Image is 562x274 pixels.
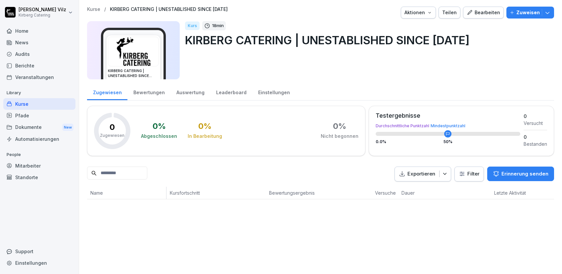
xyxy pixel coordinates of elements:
button: Zuweisen [506,7,554,19]
p: [PERSON_NAME] Vilz [19,7,66,13]
p: Kursfortschritt [170,189,262,196]
div: Aktionen [404,9,432,16]
div: New [62,124,73,131]
div: Versucht [524,120,547,127]
a: Zugewiesen [87,83,127,100]
div: Support [3,246,75,257]
div: Bestanden [524,140,547,147]
div: 0 % [333,122,346,130]
a: Home [3,25,75,37]
div: 0.0 % [376,140,520,144]
h3: KIRBERG CATERING | UNESTABLISHED SINCE [DATE] [108,68,159,78]
button: Erinnerung senden [487,167,554,181]
a: Einstellungen [3,257,75,269]
div: Bearbeiten [467,9,500,16]
div: Mindestpunktzahl [431,124,465,128]
p: People [3,149,75,160]
div: 50 % [444,140,452,144]
p: KIRBERG CATERING | UNESTABLISHED SINCE [DATE] [185,32,549,49]
p: Zugewiesen [100,133,124,138]
div: Abgeschlossen [141,133,177,139]
div: 0 % [153,122,166,130]
div: In Bearbeitung [188,133,222,139]
p: 18 min [212,22,224,29]
p: Name [90,189,163,196]
button: Aktionen [401,7,436,19]
a: Leaderboard [210,83,252,100]
p: Dauer [401,189,428,196]
div: Durchschnittliche Punktzahl [376,124,520,128]
div: Teilen [442,9,457,16]
p: Versuche [375,189,395,196]
a: Berichte [3,60,75,71]
button: Filter [455,167,484,181]
p: Kirberg Catering [19,13,66,18]
a: Mitarbeiter [3,160,75,172]
a: Bewertungen [127,83,170,100]
p: / [104,7,106,12]
div: Nicht begonnen [321,133,358,139]
a: Audits [3,48,75,60]
a: Einstellungen [252,83,296,100]
a: Veranstaltungen [3,71,75,83]
div: Filter [459,171,480,177]
a: Auswertung [170,83,210,100]
a: Kurse [3,98,75,110]
div: Kurs [185,21,200,30]
a: Automatisierungen [3,133,75,145]
p: Exportieren [407,170,435,178]
p: Library [3,88,75,98]
a: News [3,37,75,48]
p: Zuweisen [516,9,540,16]
img: i46egdugay6yxji09ovw546p.png [108,37,159,66]
button: Bearbeiten [463,7,504,19]
div: Dokumente [3,121,75,134]
button: Exportieren [395,167,451,181]
div: Testergebnisse [376,113,520,119]
p: Bewertungsergebnis [269,189,368,196]
a: Pfade [3,110,75,121]
a: Kurse [87,7,100,12]
p: Letzte Aktivität [494,189,537,196]
p: Erinnerung senden [501,170,548,177]
a: DokumenteNew [3,121,75,134]
div: 0 [524,113,547,120]
p: 0 [110,123,115,131]
div: 0 % [198,122,211,130]
a: KIRBERG CATERING | UNESTABLISHED SINCE [DATE] [110,7,228,12]
button: Teilen [439,7,460,19]
a: Standorte [3,172,75,183]
div: 0 [524,134,547,140]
